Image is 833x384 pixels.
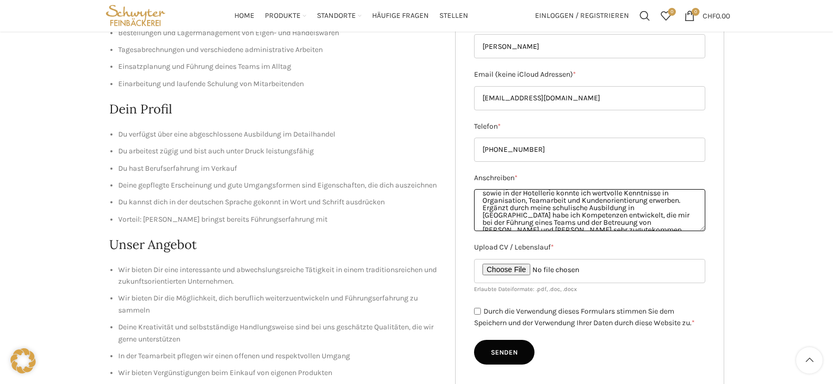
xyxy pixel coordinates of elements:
[372,5,429,26] a: Häufige Fragen
[118,163,440,174] li: Du hast Berufserfahrung im Verkauf
[118,293,440,316] li: Wir bieten Dir die Möglichkeit, dich beruflich weiterzuentwickeln und Führungserfahrung zu sammeln
[692,8,700,16] span: 0
[118,27,440,39] li: Bestellungen und Lagermanagement von Eigen- und Handelswaren
[118,146,440,157] li: Du arbeitest zügig und bist auch unter Druck leistungsfähig
[668,8,676,16] span: 0
[118,214,440,225] li: Vorteil: [PERSON_NAME] bringst bereits Führungserfahrung mit
[474,286,577,293] small: Erlaubte Dateiformate: .pdf, .doc, .docx
[474,172,705,184] label: Anschreiben
[118,61,440,72] li: Einsatzplanung und Führung deines Teams im Alltag
[109,236,440,254] h2: Unser Angebot
[439,11,468,21] span: Stellen
[118,44,440,56] li: Tagesabrechnungen und verschiedene administrative Arbeiten
[535,12,629,19] span: Einloggen / Registrieren
[265,11,301,21] span: Produkte
[173,5,529,26] div: Main navigation
[372,11,429,21] span: Häufige Fragen
[474,307,695,328] label: Durch die Verwendung dieses Formulars stimmen Sie dem Speichern und der Verwendung Ihrer Daten du...
[439,5,468,26] a: Stellen
[118,367,440,379] li: Wir bieten Vergünstigungen beim Einkauf von eigenen Produkten
[530,5,634,26] a: Einloggen / Registrieren
[317,11,356,21] span: Standorte
[474,69,705,80] label: Email (keine iCloud Adressen)
[634,5,655,26] a: Suchen
[265,5,306,26] a: Produkte
[474,340,534,365] input: Senden
[655,5,676,26] a: 0
[474,121,705,132] label: Telefon
[118,264,440,288] li: Wir bieten Dir eine interessante und abwechslungsreiche Tätigkeit in einem traditionsreichen und ...
[317,5,362,26] a: Standorte
[679,5,735,26] a: 0 CHF0.00
[118,196,440,208] li: Du kannst dich in der deutschen Sprache gekonnt in Wort und Schrift ausdrücken
[474,242,705,253] label: Upload CV / Lebenslauf
[703,11,716,20] span: CHF
[234,11,254,21] span: Home
[655,5,676,26] div: Meine Wunschliste
[118,180,440,191] li: Deine gepflegte Erscheinung und gute Umgangsformen sind Eigenschaften, die dich auszeichnen
[234,5,254,26] a: Home
[109,100,440,118] h2: Dein Profil
[796,347,822,373] a: Scroll to top button
[703,11,730,20] bdi: 0.00
[118,350,440,362] li: In der Teamarbeit pflegen wir einen offenen und respektvollen Umgang
[118,78,440,90] li: Einarbeitung und laufende Schulung von Mitarbeitenden
[118,129,440,140] li: Du verfügst über eine abgeschlossene Ausbildung im Detailhandel
[104,11,168,19] a: Site logo
[118,321,440,345] li: Deine Kreativität und selbstständige Handlungsweise sind bei uns geschätzte Qualitäten, die wir g...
